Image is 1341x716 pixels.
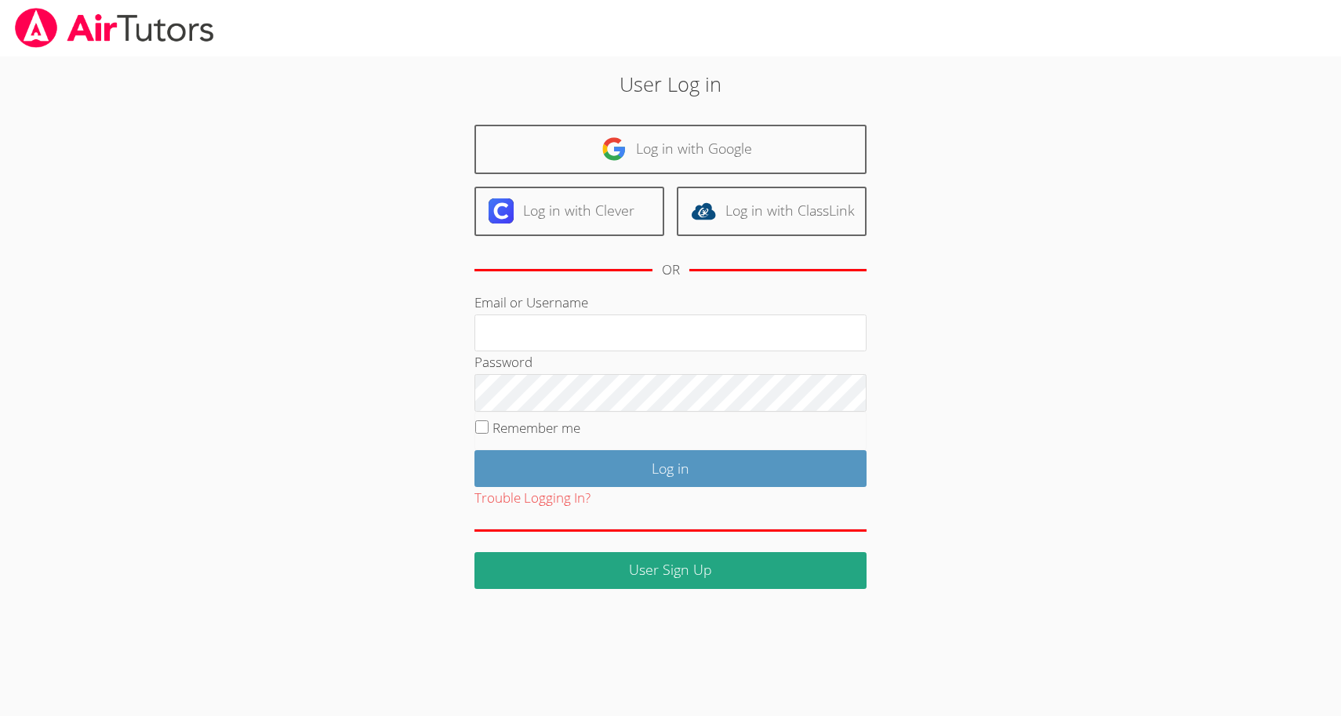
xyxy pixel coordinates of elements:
img: airtutors_banner-c4298cdbf04f3fff15de1276eac7730deb9818008684d7c2e4769d2f7ddbe033.png [13,8,216,48]
a: Log in with Clever [474,187,664,236]
label: Password [474,353,532,371]
div: OR [662,259,680,282]
input: Log in [474,450,867,487]
img: classlink-logo-d6bb404cc1216ec64c9a2012d9dc4662098be43eaf13dc465df04b49fa7ab582.svg [691,198,716,224]
label: Remember me [492,419,580,437]
a: Log in with ClassLink [677,187,867,236]
a: User Sign Up [474,552,867,589]
a: Log in with Google [474,125,867,174]
img: google-logo-50288ca7cdecda66e5e0955fdab243c47b7ad437acaf1139b6f446037453330a.svg [601,136,627,162]
label: Email or Username [474,293,588,311]
button: Trouble Logging In? [474,487,591,510]
img: clever-logo-6eab21bc6e7a338710f1a6ff85c0baf02591cd810cc4098c63d3a4b26e2feb20.svg [489,198,514,224]
h2: User Log in [308,69,1032,99]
